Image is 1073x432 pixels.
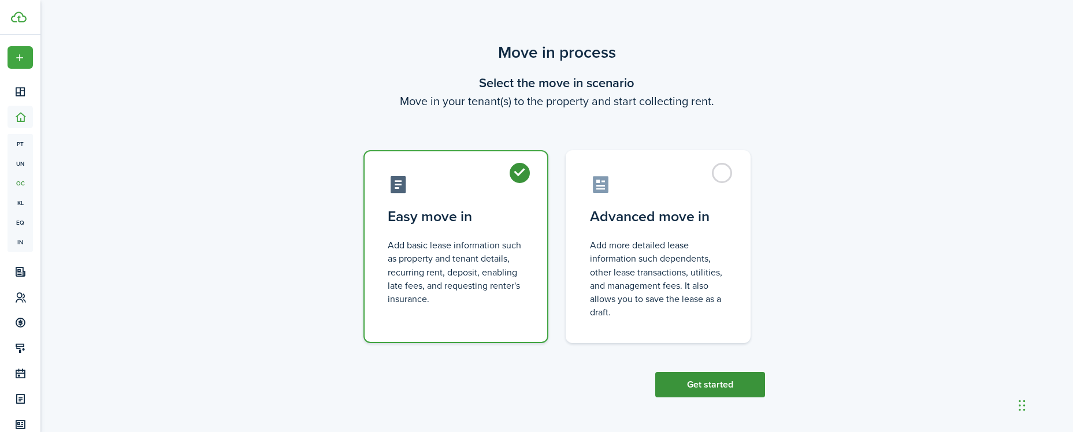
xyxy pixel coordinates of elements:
[8,213,33,232] a: eq
[8,46,33,69] button: Open menu
[8,173,33,193] a: oc
[1019,388,1026,423] div: Drag
[655,372,765,397] button: Get started
[388,239,524,306] control-radio-card-description: Add basic lease information such as property and tenant details, recurring rent, deposit, enablin...
[8,134,33,154] a: pt
[590,206,726,227] control-radio-card-title: Advanced move in
[8,154,33,173] a: un
[590,239,726,319] control-radio-card-description: Add more detailed lease information such dependents, other lease transactions, utilities, and man...
[349,92,765,110] wizard-step-header-description: Move in your tenant(s) to the property and start collecting rent.
[8,193,33,213] a: kl
[8,232,33,252] a: in
[349,40,765,65] scenario-title: Move in process
[388,206,524,227] control-radio-card-title: Easy move in
[11,12,27,23] img: TenantCloud
[1015,377,1073,432] iframe: Chat Widget
[349,73,765,92] wizard-step-header-title: Select the move in scenario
